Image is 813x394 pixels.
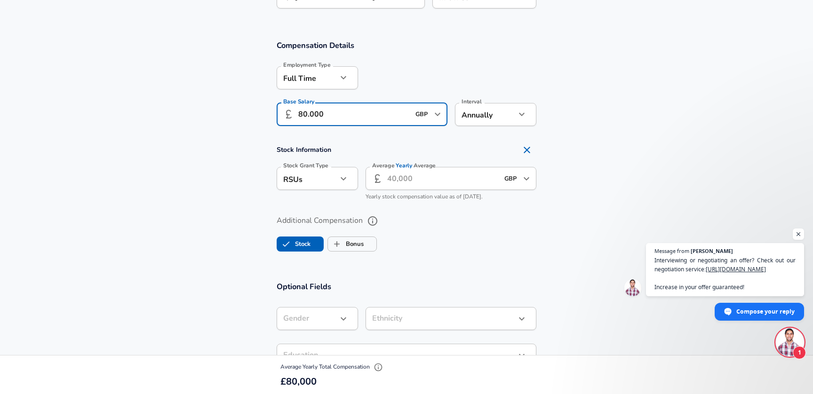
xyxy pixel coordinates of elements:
span: Yearly [396,162,413,170]
input: USD [413,107,431,122]
div: Full Time [277,66,337,89]
h4: Stock Information [277,141,536,159]
span: Interviewing or negotiating an offer? Check out our negotiation service: Increase in your offer g... [654,256,796,292]
button: Explain Total Compensation [371,360,385,374]
span: [PERSON_NAME] [691,248,733,253]
span: Average Yearly Total Compensation [280,363,385,370]
input: USD [502,171,520,186]
h3: Optional Fields [277,281,536,292]
button: BonusBonus [327,236,377,252]
button: Open [520,172,533,185]
div: Open chat [776,328,804,356]
h3: Compensation Details [277,40,536,51]
label: Interval [462,99,482,104]
div: Annually [455,103,516,126]
span: Yearly stock compensation value as of [DATE]. [366,193,483,200]
button: StockStock [277,236,324,252]
span: 1 [793,346,806,359]
label: Stock Grant Type [283,163,328,168]
button: Remove Section [518,141,536,159]
label: Additional Compensation [277,213,536,229]
span: Bonus [328,235,346,253]
button: Open [431,108,444,121]
label: Bonus [328,235,364,253]
input: 40,000 [387,167,499,190]
label: Base Salary [283,99,314,104]
span: Stock [277,235,295,253]
span: Compose your reply [736,303,795,320]
label: Stock [277,235,311,253]
button: help [365,213,381,229]
label: Average Average [372,163,436,168]
span: Message from [654,248,689,253]
div: RSUs [277,167,337,190]
input: 100,000 [298,103,410,126]
label: Employment Type [283,62,331,68]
